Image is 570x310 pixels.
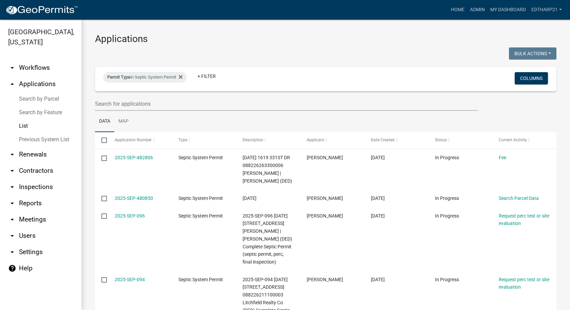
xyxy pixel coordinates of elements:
a: Search Parcel Data [499,195,539,201]
span: Type [178,138,187,142]
span: Application Number [115,138,152,142]
span: Septic System Permit [178,155,223,160]
a: 2025-SEP-482806 [115,155,153,160]
i: arrow_drop_down [8,199,16,207]
a: Home [448,3,467,16]
i: arrow_drop_down [8,215,16,224]
span: In Progress [435,213,459,219]
a: EdTharp21 [529,3,565,16]
span: Septic System Permit [178,213,223,219]
input: Search for applications [95,97,478,111]
span: 09/19/2025 [371,195,385,201]
span: Current Activity [499,138,527,142]
datatable-header-cell: Status [428,132,492,148]
span: In Progress [435,195,459,201]
a: Request perc test or site evaluation [499,213,549,226]
span: Septic System Permit [178,277,223,282]
i: arrow_drop_up [8,80,16,88]
span: 09/23/2025 [371,155,385,160]
i: arrow_drop_down [8,167,16,175]
button: Bulk Actions [509,47,556,60]
a: 2025-SEP-480850 [115,195,153,201]
button: Columns [515,72,548,84]
i: help [8,264,16,272]
span: 09/23/2025 1619 331ST DR 088226263300006 Hiveley, Steven W | Hiveley, Denise M (DED) [243,155,292,183]
span: Date Created [371,138,395,142]
i: arrow_drop_down [8,150,16,159]
datatable-header-cell: Date Created [364,132,429,148]
i: arrow_drop_down [8,64,16,72]
a: Fee [499,155,506,160]
datatable-header-cell: Applicant [300,132,364,148]
span: Status [435,138,447,142]
a: My Dashboard [488,3,529,16]
span: Jordan Kramer [307,277,343,282]
span: Nathan P Kemperman [307,213,343,219]
span: 09/19/2025 [371,213,385,219]
span: 2025-SEP-096 09/19/2025 366 W AVE 088525224100005 Kemperman, Nate P | Mc Gary, Alice M (DED) Comp... [243,213,292,265]
i: arrow_drop_down [8,248,16,256]
span: Septic System Permit [178,195,223,201]
i: arrow_drop_down [8,183,16,191]
datatable-header-cell: Type [172,132,236,148]
datatable-header-cell: Description [236,132,300,148]
datatable-header-cell: Select [95,132,108,148]
span: Tonya Smith [307,155,343,160]
span: Permit Type [107,75,130,80]
h3: Applications [95,33,556,45]
a: 2025-SEP-094 [115,277,145,282]
datatable-header-cell: Application Number [108,132,172,148]
a: Data [95,111,114,132]
span: 09/17/2025 [371,277,385,282]
span: 09/19/2025 [243,195,256,201]
span: In Progress [435,155,459,160]
span: Applicant [307,138,324,142]
span: In Progress [435,277,459,282]
span: Description [243,138,263,142]
datatable-header-cell: Current Activity [492,132,556,148]
a: + Filter [192,70,221,82]
a: Admin [467,3,488,16]
i: arrow_drop_down [8,232,16,240]
div: in Septic System Permit [103,72,187,83]
span: Nathan P Kemperman [307,195,343,201]
a: Request perc test or site evaluation [499,277,549,290]
a: Map [114,111,133,132]
a: 2025-SEP-096 [115,213,145,219]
